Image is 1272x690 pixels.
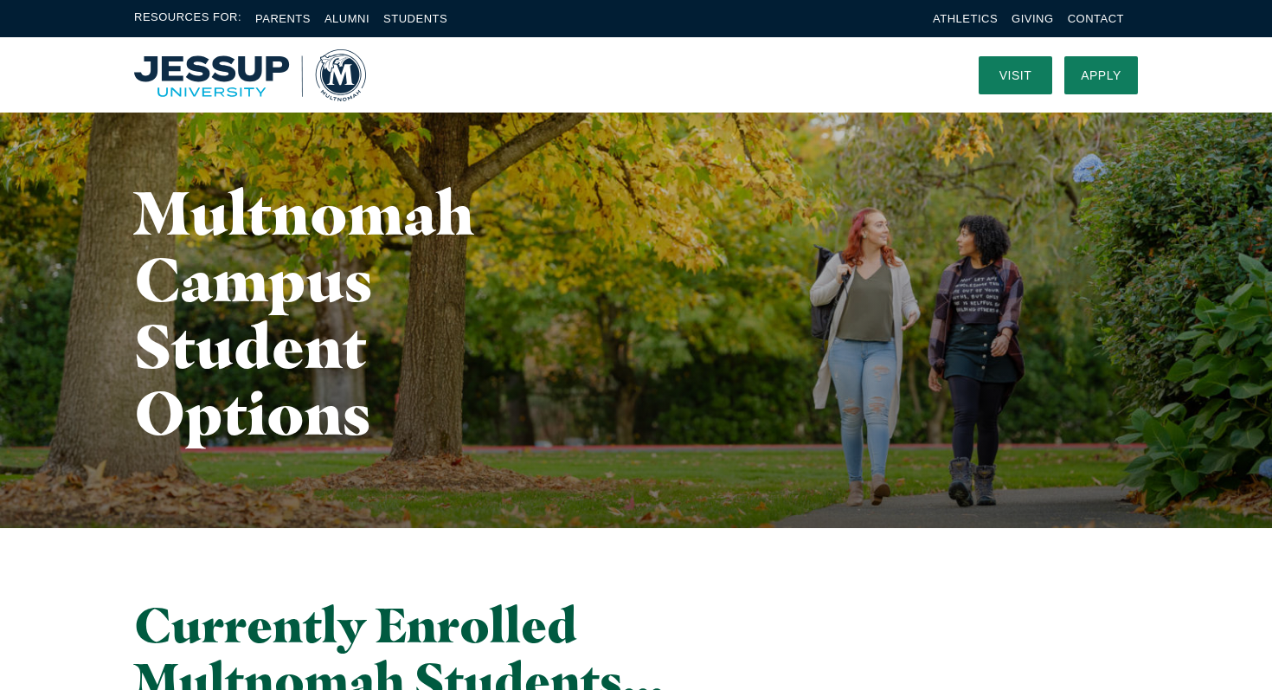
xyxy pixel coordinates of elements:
[979,56,1052,94] a: Visit
[134,49,366,101] img: Multnomah University Logo
[933,12,998,25] a: Athletics
[134,49,366,101] a: Home
[1068,12,1124,25] a: Contact
[383,12,447,25] a: Students
[324,12,369,25] a: Alumni
[134,9,241,29] span: Resources For:
[255,12,311,25] a: Parents
[1012,12,1054,25] a: Giving
[134,179,534,446] h1: Multnomah Campus Student Options
[1064,56,1138,94] a: Apply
